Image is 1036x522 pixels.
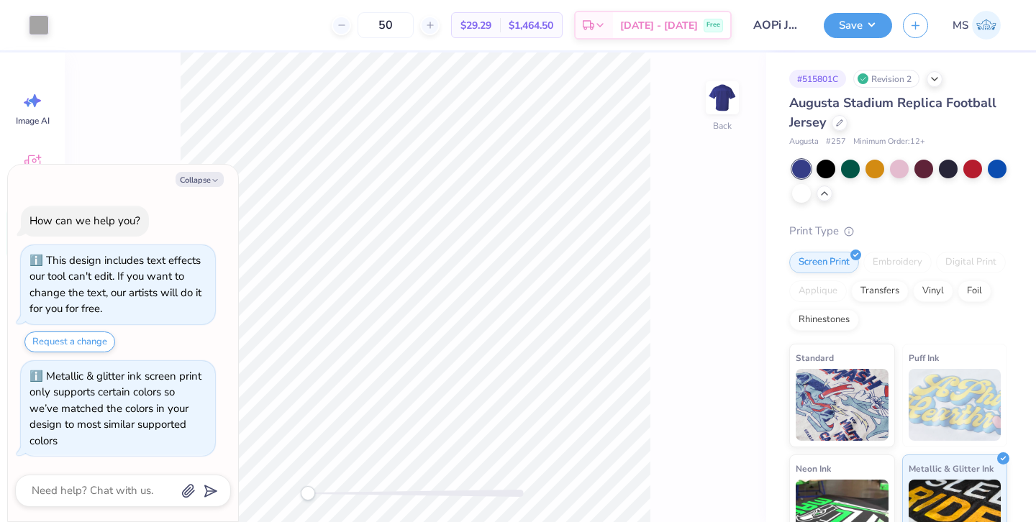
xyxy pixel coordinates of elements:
[708,83,737,112] img: Back
[29,369,201,448] div: Metallic & glitter ink screen print only supports certain colors so we’ve matched the colors in y...
[24,331,115,352] button: Request a change
[796,369,889,441] img: Standard
[789,94,996,131] span: Augusta Stadium Replica Football Jersey
[946,11,1007,40] a: MS
[29,253,201,316] div: This design includes text effects our tool can't edit. If you want to change the text, our artist...
[358,12,414,38] input: – –
[958,280,991,302] div: Foil
[824,13,892,38] button: Save
[863,252,932,273] div: Embroidery
[713,119,732,132] div: Back
[909,369,1001,441] img: Puff Ink
[789,136,819,148] span: Augusta
[789,280,847,302] div: Applique
[16,115,50,127] span: Image AI
[851,280,909,302] div: Transfers
[909,461,994,476] span: Metallic & Glitter Ink
[301,486,315,500] div: Accessibility label
[789,252,859,273] div: Screen Print
[913,280,953,302] div: Vinyl
[972,11,1001,40] img: Madeline Schoner
[796,461,831,476] span: Neon Ink
[853,70,919,88] div: Revision 2
[509,18,553,33] span: $1,464.50
[620,18,698,33] span: [DATE] - [DATE]
[789,70,846,88] div: # 515801C
[789,223,1007,239] div: Print Type
[460,18,491,33] span: $29.29
[936,252,1006,273] div: Digital Print
[853,136,925,148] span: Minimum Order: 12 +
[953,17,968,34] span: MS
[789,309,859,331] div: Rhinestones
[706,20,720,30] span: Free
[176,172,224,187] button: Collapse
[826,136,846,148] span: # 257
[796,350,834,365] span: Standard
[909,350,939,365] span: Puff Ink
[29,214,140,228] div: How can we help you?
[742,11,813,40] input: Untitled Design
